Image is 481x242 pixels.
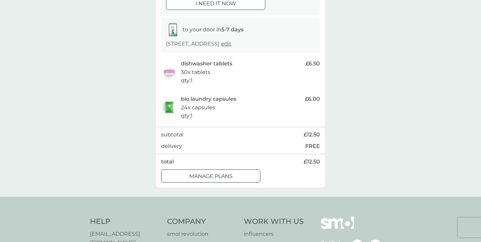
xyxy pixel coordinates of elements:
[181,76,193,85] p: qty : 1
[305,142,320,151] p: FREE
[244,217,304,227] h4: Work With Us
[304,157,320,166] span: £12.50
[161,130,183,139] p: subtotal
[306,59,320,68] span: £6.50
[181,59,232,68] p: dishwasher tablets
[305,95,320,103] span: £6.00
[167,230,238,238] a: smol revolution
[304,130,320,139] span: £12.50
[221,41,232,47] a: edit
[181,95,236,103] p: bio laundry capsules
[181,112,193,120] p: qty : 1
[181,68,210,77] p: 30x tablets
[161,142,182,151] p: delivery
[161,157,174,166] p: total
[167,217,238,227] h4: Company
[166,40,232,48] p: [STREET_ADDRESS]
[181,103,215,112] p: 24x capsules
[221,26,243,33] strong: 5-7 days
[183,26,243,33] span: to your door in
[161,169,260,183] button: manage plans
[90,217,160,227] h4: Help
[189,172,233,181] p: manage plans
[321,217,354,239] img: smol
[244,230,304,238] a: influencers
